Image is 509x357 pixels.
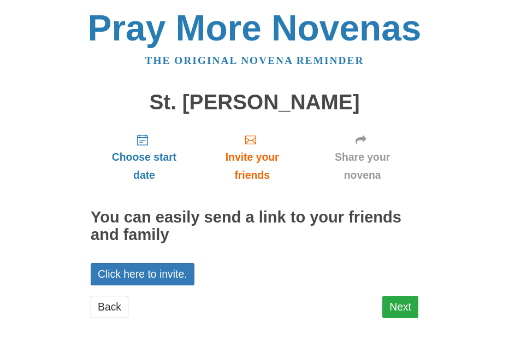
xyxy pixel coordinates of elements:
a: The original novena reminder [145,55,364,66]
a: Back [91,296,128,318]
a: Pray More Novenas [88,8,422,48]
span: Share your novena [317,148,407,184]
a: Invite your friends [198,125,306,190]
a: Share your novena [306,125,418,190]
span: Choose start date [102,148,187,184]
a: Choose start date [91,125,198,190]
a: Click here to invite. [91,263,194,285]
h1: St. [PERSON_NAME] [91,91,418,114]
span: Invite your friends [209,148,295,184]
h2: You can easily send a link to your friends and family [91,209,418,244]
a: Next [382,296,418,318]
